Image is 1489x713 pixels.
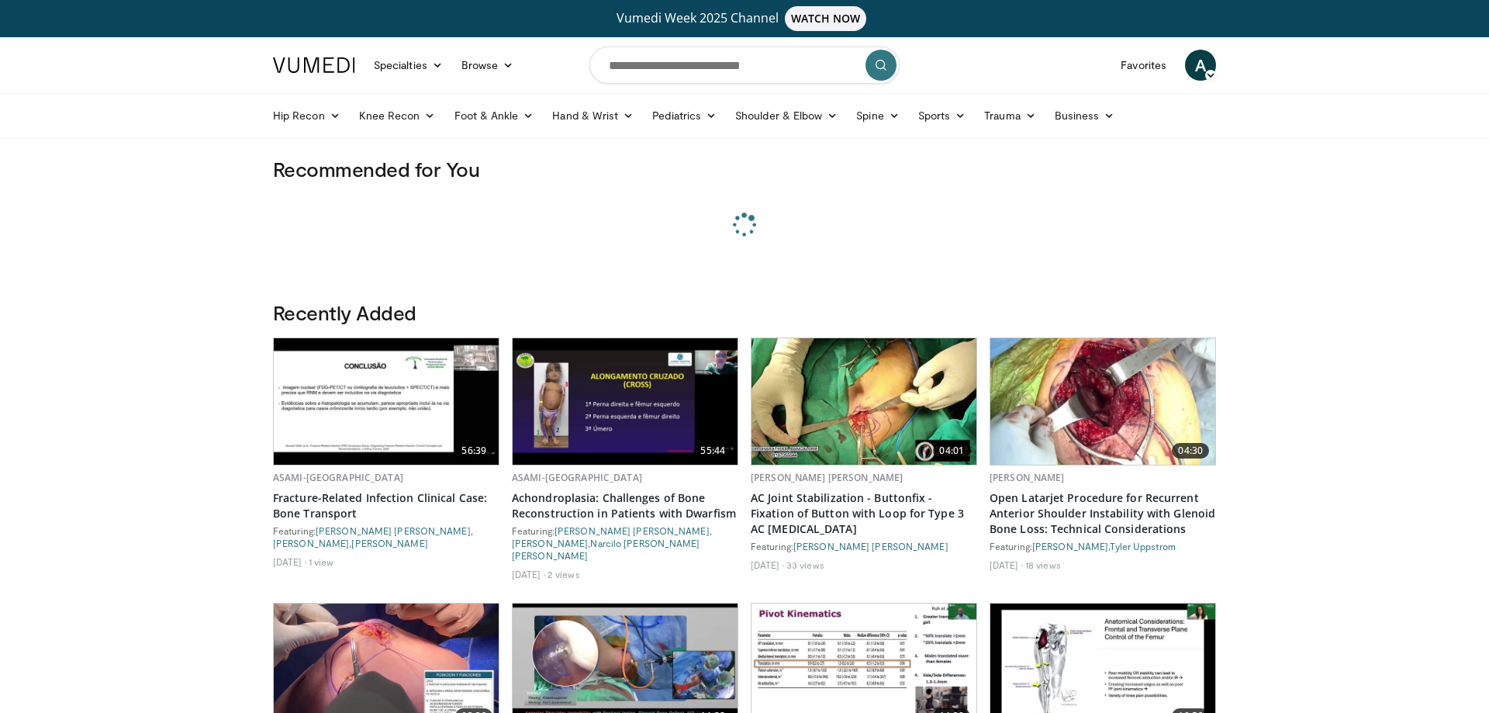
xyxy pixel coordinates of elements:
[452,50,523,81] a: Browse
[793,541,948,552] a: [PERSON_NAME] [PERSON_NAME]
[273,524,499,549] div: Featuring: , ,
[273,157,1216,182] h3: Recommended for You
[364,50,452,81] a: Specialties
[512,538,588,549] a: [PERSON_NAME]
[273,490,499,521] a: Fracture-Related Infection Clinical Case: Bone Transport
[548,568,580,580] li: 2 views
[990,559,1023,571] li: [DATE]
[589,47,900,84] input: Search topics, interventions
[1110,541,1175,552] a: Tyler Uppstrom
[1032,541,1108,552] a: [PERSON_NAME]
[975,100,1045,131] a: Trauma
[512,524,738,562] div: Featuring: , ,
[273,300,1216,325] h3: Recently Added
[751,338,976,465] img: c2f644dc-a967-485d-903d-283ce6bc3929.620x360_q85_upscale.jpg
[351,538,427,549] a: [PERSON_NAME]
[264,100,350,131] a: Hip Recon
[933,443,970,459] span: 04:01
[512,538,700,561] a: Narcilo [PERSON_NAME] [PERSON_NAME]
[847,100,908,131] a: Spine
[1025,559,1061,571] li: 18 views
[512,471,642,484] a: ASAMI-[GEOGRAPHIC_DATA]
[990,471,1065,484] a: [PERSON_NAME]
[543,100,643,131] a: Hand & Wrist
[751,540,977,552] div: Featuring:
[445,100,544,131] a: Foot & Ankle
[350,100,445,131] a: Knee Recon
[751,471,903,484] a: [PERSON_NAME] [PERSON_NAME]
[990,338,1215,465] a: 04:30
[275,6,1214,31] a: Vumedi Week 2025 ChannelWATCH NOW
[785,6,867,31] span: WATCH NOW
[554,525,710,536] a: [PERSON_NAME] [PERSON_NAME]
[455,443,492,459] span: 56:39
[990,490,1216,537] a: Open Latarjet Procedure for Recurrent Anterior Shoulder Instability with Glenoid Bone Loss: Techn...
[273,538,349,549] a: [PERSON_NAME]
[512,490,738,521] a: Achondroplasia: Challenges of Bone Reconstruction in Patients with Dwarfism
[751,338,976,465] a: 04:01
[316,525,471,536] a: [PERSON_NAME] [PERSON_NAME]
[1185,50,1216,81] a: A
[751,559,784,571] li: [DATE]
[274,338,499,465] img: 7827b68c-edda-4073-a757-b2e2fb0a5246.620x360_q85_upscale.jpg
[513,338,738,465] img: 4f2bc282-22c3-41e7-a3f0-d3b33e5d5e41.620x360_q85_upscale.jpg
[751,490,977,537] a: AC Joint Stabilization - Buttonfix - Fixation of Button with Loop for Type 3 AC [MEDICAL_DATA]
[273,556,306,568] li: [DATE]
[274,338,499,465] a: 56:39
[909,100,976,131] a: Sports
[1045,100,1125,131] a: Business
[273,471,403,484] a: ASAMI-[GEOGRAPHIC_DATA]
[309,556,334,568] li: 1 view
[786,559,824,571] li: 33 views
[273,57,355,73] img: VuMedi Logo
[513,338,738,465] a: 55:44
[1172,443,1209,459] span: 04:30
[990,540,1216,552] div: Featuring: ,
[694,443,731,459] span: 55:44
[1111,50,1176,81] a: Favorites
[990,338,1215,465] img: 2b2da37e-a9b6-423e-b87e-b89ec568d167.620x360_q85_upscale.jpg
[512,568,545,580] li: [DATE]
[726,100,847,131] a: Shoulder & Elbow
[643,100,726,131] a: Pediatrics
